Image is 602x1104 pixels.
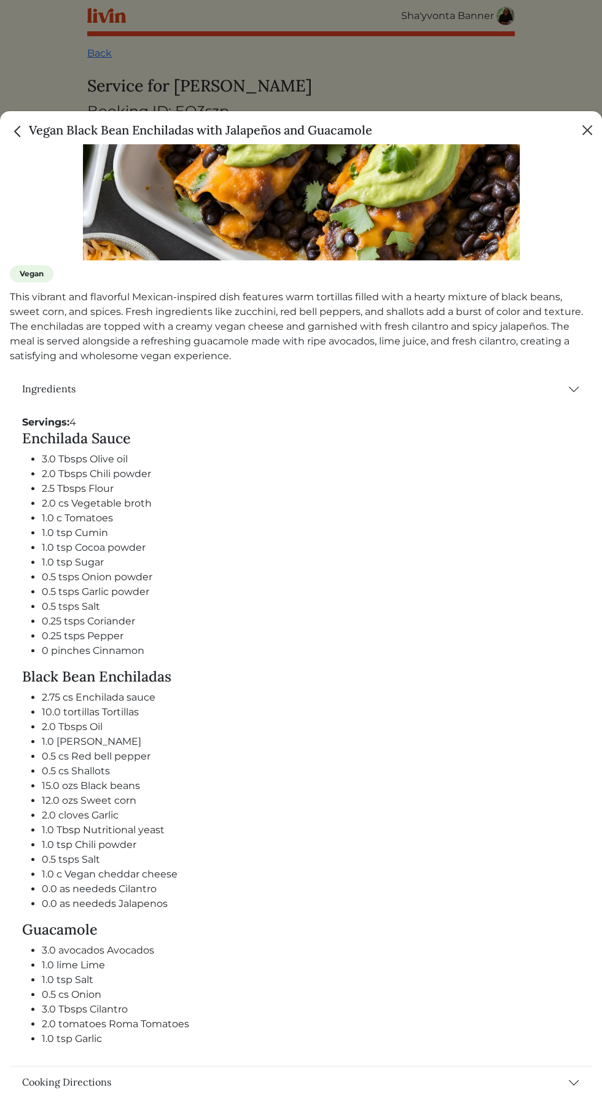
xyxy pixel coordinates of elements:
li: 2.0 tomatoes Roma Tomatoes [42,1017,580,1032]
li: 1.0 [PERSON_NAME] [42,734,580,749]
li: 1.0 c Tomatoes [42,511,580,526]
span: Vegan [10,265,53,282]
img: back_caret-0738dc900bf9763b5e5a40894073b948e17d9601fd527fca9689b06ce300169f.svg [10,123,26,139]
li: 0.5 cs Shallots [42,764,580,779]
h4: Enchilada Sauce [22,430,580,447]
li: 0.0 as neededs Cilantro [42,882,580,896]
li: 1.0 Tbsp Nutritional yeast [42,823,580,838]
li: 0.0 as neededs Jalapenos [42,896,580,911]
li: 1.0 tsp Sugar [42,555,580,570]
li: 1.0 tsp Cumin [42,526,580,540]
li: 1.0 c Vegan cheddar cheese [42,867,580,882]
li: 0.25 tsps Pepper [42,629,580,643]
li: 2.0 cloves Garlic [42,808,580,823]
li: 1.0 tsp Chili powder [42,838,580,852]
li: 1.0 tsp Salt [42,973,580,987]
li: 15.0 ozs Black beans [42,779,580,793]
li: 1.0 tsp Cocoa powder [42,540,580,555]
button: Close [577,120,597,140]
h4: Black Bean Enchiladas [22,668,580,685]
li: 0.25 tsps Coriander [42,614,580,629]
li: 10.0 tortillas Tortillas [42,705,580,720]
p: This vibrant and flavorful Mexican-inspired dish features warm tortillas filled with a hearty mix... [10,290,592,363]
div: 4 [22,415,580,430]
li: 1.0 lime Lime [42,958,580,973]
h5: Vegan Black Bean Enchiladas with Jalapeños and Guacamole [10,121,372,139]
li: 0 pinches Cinnamon [42,643,580,658]
li: 0.5 tsps Onion powder [42,570,580,585]
li: 1.0 tsp Garlic [42,1032,580,1046]
li: 2.5 Tbsps Flour [42,481,580,496]
li: 0.5 tsps Salt [42,852,580,867]
strong: Servings: [22,416,69,428]
li: 2.0 Tbsps Chili powder [42,467,580,481]
button: Ingredients [10,373,592,405]
li: 0.5 tsps Salt [42,599,580,614]
li: 0.5 cs Red bell pepper [42,749,580,764]
a: Close [10,122,29,138]
li: 0.5 cs Onion [42,987,580,1002]
li: 12.0 ozs Sweet corn [42,793,580,808]
li: 3.0 avocados Avocados [42,943,580,958]
li: 2.0 cs Vegetable broth [42,496,580,511]
li: 3.0 Tbsps Olive oil [42,452,580,467]
li: 3.0 Tbsps Cilantro [42,1002,580,1017]
button: Cooking Directions [10,1067,592,1098]
li: 0.5 tsps Garlic powder [42,585,580,599]
li: 2.75 cs Enchilada sauce [42,690,580,705]
li: 2.0 Tbsps Oil [42,720,580,734]
h4: Guacamole [22,921,580,938]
